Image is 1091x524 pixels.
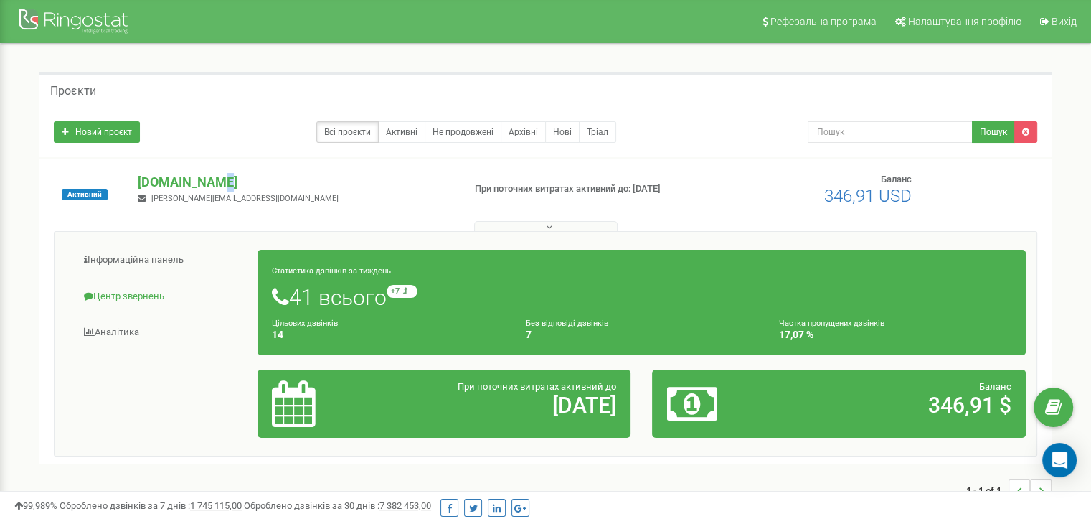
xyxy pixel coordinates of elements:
div: Open Intercom Messenger [1042,443,1077,477]
p: [DOMAIN_NAME] [138,173,451,192]
h2: 346,91 $ [789,393,1011,417]
nav: ... [966,465,1052,515]
h4: 14 [272,329,504,340]
h4: 7 [526,329,758,340]
a: Аналiтика [65,315,258,350]
h2: [DATE] [394,393,616,417]
span: Оброблено дзвінків за 30 днів : [244,500,431,511]
p: При поточних витратах активний до: [DATE] [475,182,704,196]
small: Без відповіді дзвінків [526,319,608,328]
span: Вихід [1052,16,1077,27]
a: Активні [378,121,425,143]
input: Пошук [808,121,973,143]
span: Активний [62,189,108,200]
span: 346,91 USD [824,186,912,206]
span: Баланс [979,381,1011,392]
button: Пошук [972,121,1015,143]
a: Центр звернень [65,279,258,314]
u: 7 382 453,00 [379,500,431,511]
small: Цільових дзвінків [272,319,338,328]
h4: 17,07 % [779,329,1011,340]
u: 1 745 115,00 [190,500,242,511]
a: Не продовжені [425,121,501,143]
h5: Проєкти [50,85,96,98]
span: Налаштування профілю [908,16,1021,27]
span: 99,989% [14,500,57,511]
span: Баланс [881,174,912,184]
small: Статистика дзвінків за тиждень [272,266,391,276]
small: +7 [387,285,417,298]
span: [PERSON_NAME][EMAIL_ADDRESS][DOMAIN_NAME] [151,194,339,203]
span: Оброблено дзвінків за 7 днів : [60,500,242,511]
span: При поточних витратах активний до [458,381,616,392]
a: Архівні [501,121,546,143]
span: Реферальна програма [770,16,877,27]
span: 1 - 1 of 1 [966,479,1009,501]
h1: 41 всього [272,285,1011,309]
a: Нові [545,121,580,143]
small: Частка пропущених дзвінків [779,319,884,328]
a: Інформаційна панель [65,243,258,278]
a: Тріал [579,121,616,143]
a: Всі проєкти [316,121,379,143]
a: Новий проєкт [54,121,140,143]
